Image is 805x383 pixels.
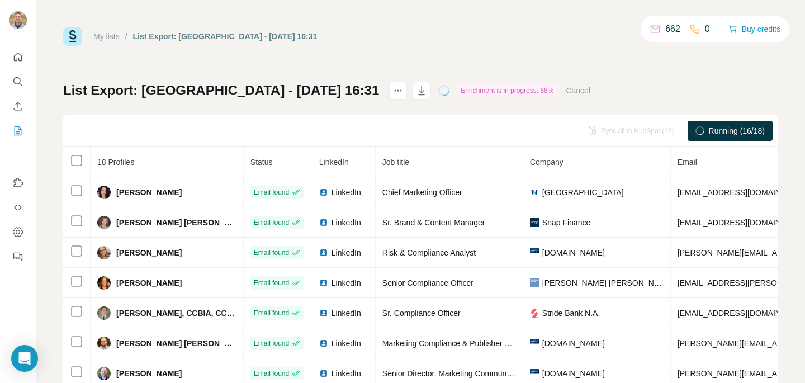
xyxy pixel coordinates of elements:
[382,309,461,318] span: Sr. Compliance Officer
[97,367,111,380] img: Avatar
[332,187,361,198] span: LinkedIn
[530,369,539,378] img: company-logo
[332,247,361,258] span: LinkedIn
[709,125,765,136] span: Running (16/18)
[542,187,624,198] span: [GEOGRAPHIC_DATA]
[566,85,590,96] button: Cancel
[116,217,236,228] span: [PERSON_NAME] [PERSON_NAME]
[542,368,605,379] span: [DOMAIN_NAME]
[254,308,289,318] span: Email found
[63,27,82,46] img: Surfe Logo
[97,158,134,167] span: 18 Profiles
[116,338,236,349] span: [PERSON_NAME] [PERSON_NAME]
[9,47,27,67] button: Quick start
[332,368,361,379] span: LinkedIn
[9,96,27,116] button: Enrich CSV
[116,368,182,379] span: [PERSON_NAME]
[382,188,462,197] span: Chief Marketing Officer
[116,308,236,319] span: [PERSON_NAME], CCBIA, CCBRS
[97,186,111,199] img: Avatar
[9,197,27,217] button: Use Surfe API
[319,369,328,378] img: LinkedIn logo
[332,338,361,349] span: LinkedIn
[97,216,111,229] img: Avatar
[319,158,349,167] span: LinkedIn
[9,72,27,92] button: Search
[9,222,27,242] button: Dashboard
[63,82,379,100] h1: List Export: [GEOGRAPHIC_DATA] - [DATE] 16:31
[254,248,289,258] span: Email found
[542,217,590,228] span: Snap Finance
[705,22,710,36] p: 0
[319,188,328,197] img: LinkedIn logo
[116,277,182,289] span: [PERSON_NAME]
[125,31,127,42] li: /
[133,31,318,42] div: List Export: [GEOGRAPHIC_DATA] - [DATE] 16:31
[382,248,476,257] span: Risk & Compliance Analyst
[116,187,182,198] span: [PERSON_NAME]
[382,278,473,287] span: Senior Compliance Officer
[530,339,539,348] img: company-logo
[11,345,38,372] div: Open Intercom Messenger
[530,218,539,227] img: company-logo
[382,339,576,348] span: Marketing Compliance & Publisher Operations Manager
[319,218,328,227] img: LinkedIn logo
[97,246,111,259] img: Avatar
[319,309,328,318] img: LinkedIn logo
[9,11,27,29] img: Avatar
[542,277,664,289] span: [PERSON_NAME] [PERSON_NAME]
[254,217,289,228] span: Email found
[382,218,485,227] span: Sr. Brand & Content Manager
[332,308,361,319] span: LinkedIn
[678,158,697,167] span: Email
[728,21,780,37] button: Buy credits
[319,248,328,257] img: LinkedIn logo
[332,277,361,289] span: LinkedIn
[97,306,111,320] img: Avatar
[530,278,539,287] img: company-logo
[250,158,273,167] span: Status
[530,158,563,167] span: Company
[97,337,111,350] img: Avatar
[9,247,27,267] button: Feedback
[530,188,539,197] img: company-logo
[457,84,557,97] div: Enrichment is in progress: 88%
[93,32,120,41] a: My lists
[254,338,289,348] span: Email found
[530,309,539,318] img: company-logo
[116,247,182,258] span: [PERSON_NAME]
[319,339,328,348] img: LinkedIn logo
[542,247,605,258] span: [DOMAIN_NAME]
[9,173,27,193] button: Use Surfe on LinkedIn
[542,338,605,349] span: [DOMAIN_NAME]
[254,187,289,197] span: Email found
[382,158,409,167] span: Job title
[319,278,328,287] img: LinkedIn logo
[97,276,111,290] img: Avatar
[9,121,27,141] button: My lists
[254,278,289,288] span: Email found
[382,369,552,378] span: Senior Director, Marketing Communications Data
[542,308,600,319] span: Stride Bank N.A.
[389,82,407,100] button: actions
[530,248,539,257] img: company-logo
[332,217,361,228] span: LinkedIn
[254,368,289,379] span: Email found
[665,22,680,36] p: 662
